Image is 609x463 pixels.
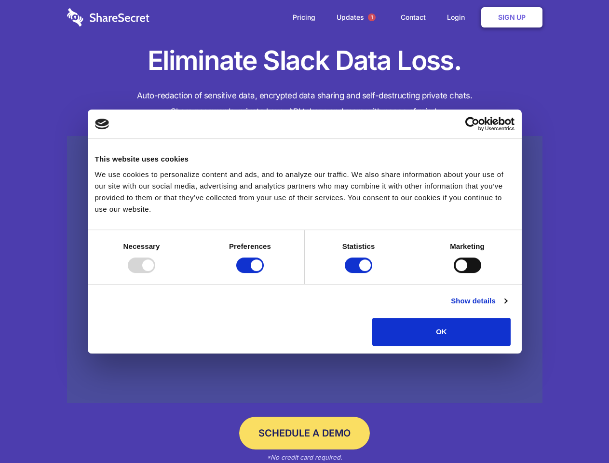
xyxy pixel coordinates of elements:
em: *No credit card required. [267,453,342,461]
div: This website uses cookies [95,153,514,165]
a: Show details [451,295,507,307]
h1: Eliminate Slack Data Loss. [67,43,542,78]
strong: Statistics [342,242,375,250]
div: We use cookies to personalize content and ads, and to analyze our traffic. We also share informat... [95,169,514,215]
button: OK [372,318,511,346]
img: logo [95,119,109,129]
a: Wistia video thumbnail [67,136,542,404]
a: Schedule a Demo [239,417,370,449]
strong: Necessary [123,242,160,250]
a: Contact [391,2,435,32]
a: Usercentrics Cookiebot - opens in a new window [430,117,514,131]
a: Sign Up [481,7,542,27]
strong: Preferences [229,242,271,250]
a: Login [437,2,479,32]
strong: Marketing [450,242,485,250]
span: 1 [368,14,376,21]
img: logo-wordmark-white-trans-d4663122ce5f474addd5e946df7df03e33cb6a1c49d2221995e7729f52c070b2.svg [67,8,149,27]
a: Pricing [283,2,325,32]
h4: Auto-redaction of sensitive data, encrypted data sharing and self-destructing private chats. Shar... [67,88,542,120]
